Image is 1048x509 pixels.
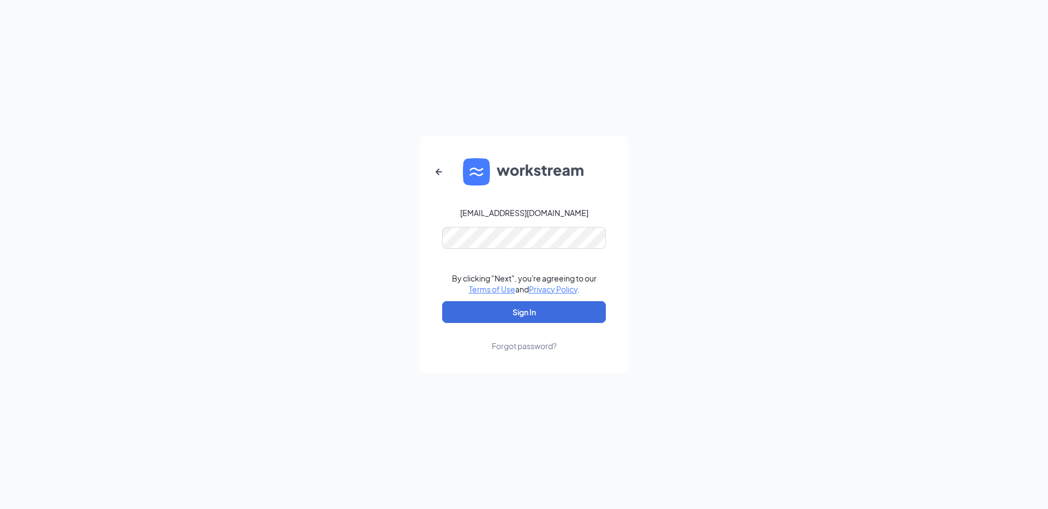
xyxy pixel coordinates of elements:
[469,284,515,294] a: Terms of Use
[452,273,597,295] div: By clicking "Next", you're agreeing to our and .
[426,159,452,185] button: ArrowLeftNew
[432,165,445,178] svg: ArrowLeftNew
[442,301,606,323] button: Sign In
[492,340,557,351] div: Forgot password?
[529,284,577,294] a: Privacy Policy
[460,207,588,218] div: [EMAIL_ADDRESS][DOMAIN_NAME]
[463,158,585,185] img: WS logo and Workstream text
[492,323,557,351] a: Forgot password?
